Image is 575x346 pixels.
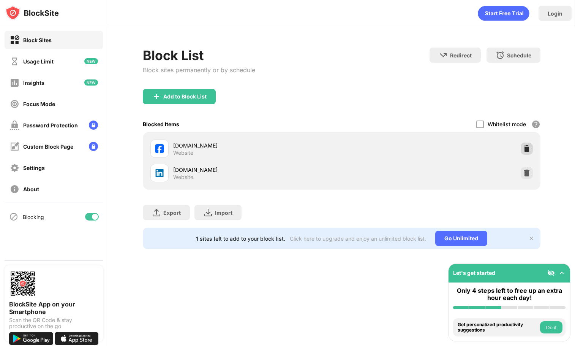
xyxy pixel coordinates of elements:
img: settings-off.svg [10,163,19,173]
div: Block sites permanently or by schedule [143,66,255,74]
div: Redirect [450,52,472,59]
img: customize-block-page-off.svg [10,142,19,151]
img: options-page-qr-code.png [9,270,36,297]
div: Go Unlimited [435,231,487,246]
img: password-protection-off.svg [10,121,19,130]
div: Settings [23,165,45,171]
button: Do it [540,321,562,333]
img: focus-off.svg [10,99,19,109]
div: [DOMAIN_NAME] [173,166,342,174]
img: omni-setup-toggle.svg [558,269,566,277]
div: Website [173,174,193,181]
div: Schedule [507,52,531,59]
div: Let's get started [453,270,495,276]
img: lock-menu.svg [89,121,98,130]
div: Custom Block Page [23,143,73,150]
img: eye-not-visible.svg [547,269,555,277]
div: BlockSite App on your Smartphone [9,300,99,316]
img: get-it-on-google-play.svg [9,332,53,345]
div: Block List [143,48,255,63]
div: Insights [23,79,44,86]
div: Import [215,210,232,216]
img: x-button.svg [528,235,534,241]
div: Scan the QR Code & stay productive on the go [9,317,99,329]
div: animation [478,6,529,21]
div: Click here to upgrade and enjoy an unlimited block list. [290,235,426,242]
div: About [23,186,39,192]
div: Block Sites [23,37,52,43]
div: 1 sites left to add to your block list. [196,235,285,242]
div: Only 4 steps left to free up an extra hour each day! [453,287,566,302]
img: new-icon.svg [84,58,98,64]
img: logo-blocksite.svg [5,5,59,21]
img: insights-off.svg [10,78,19,87]
div: [DOMAIN_NAME] [173,141,342,149]
img: favicons [155,144,164,153]
div: Login [548,10,562,17]
div: Blocked Items [143,121,179,127]
img: lock-menu.svg [89,142,98,151]
div: Get personalized productivity suggestions [458,322,538,333]
img: new-icon.svg [84,79,98,86]
img: download-on-the-app-store.svg [55,332,99,345]
img: time-usage-off.svg [10,57,19,66]
div: Website [173,149,193,156]
img: favicons [155,168,164,178]
div: Usage Limit [23,58,54,65]
div: Focus Mode [23,101,55,107]
div: Add to Block List [163,94,207,100]
img: about-off.svg [10,184,19,194]
img: blocking-icon.svg [9,212,18,221]
div: Password Protection [23,122,78,129]
div: Whitelist mode [488,121,526,127]
div: Blocking [23,214,44,220]
div: Export [163,210,181,216]
img: block-on.svg [10,35,19,45]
